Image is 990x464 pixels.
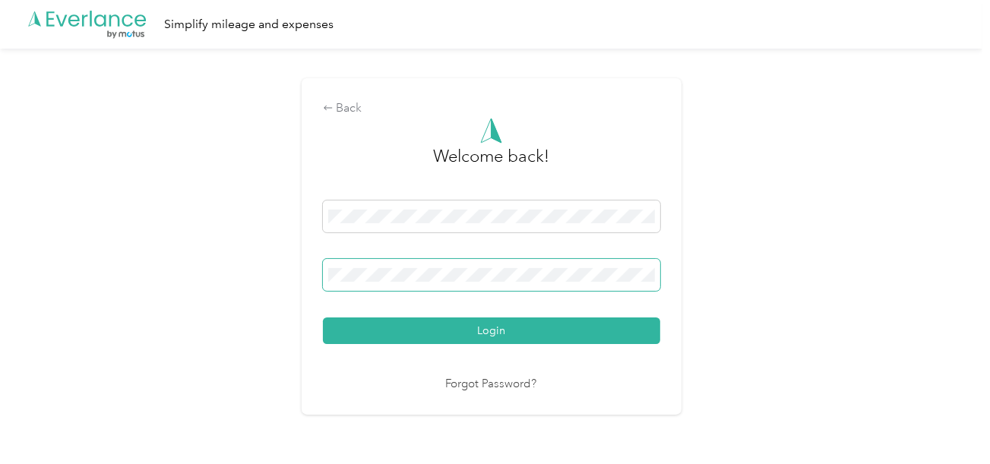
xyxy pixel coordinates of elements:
h3: greeting [433,144,549,185]
a: Forgot Password? [446,376,537,393]
div: Simplify mileage and expenses [164,15,334,34]
div: Back [323,99,660,118]
iframe: Everlance-gr Chat Button Frame [905,379,990,464]
button: Login [323,317,660,344]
